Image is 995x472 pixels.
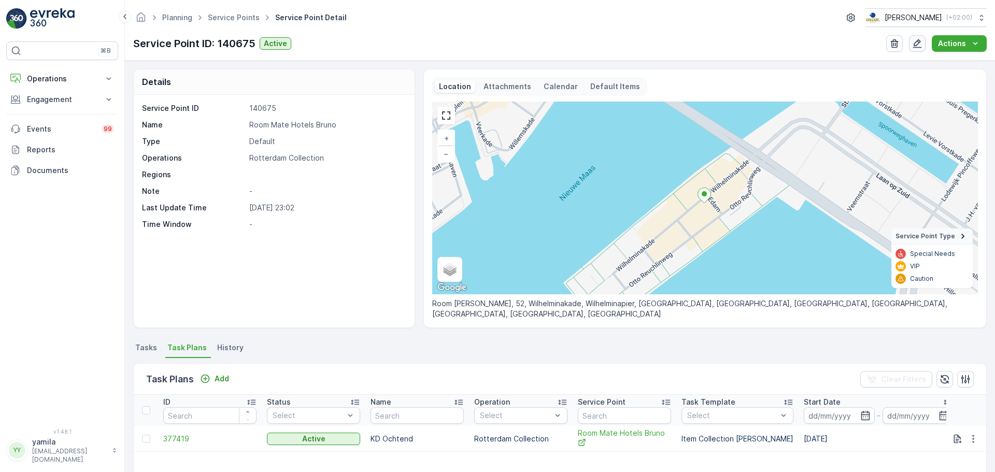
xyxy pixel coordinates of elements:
[435,281,469,294] img: Google
[6,139,118,160] a: Reports
[438,146,454,162] a: Zoom Out
[435,281,469,294] a: Open this area in Google Maps (opens a new window)
[881,374,926,384] p: Clear Filters
[302,434,325,444] p: Active
[27,145,114,155] p: Reports
[27,165,114,176] p: Documents
[264,38,287,49] p: Active
[142,186,245,196] p: Note
[6,119,118,139] a: Events99
[891,228,973,245] summary: Service Point Type
[142,120,245,130] p: Name
[578,397,626,407] p: Service Point
[365,426,469,452] td: KD Ochtend
[196,373,233,385] button: Add
[249,203,404,213] p: [DATE] 23:02
[444,149,449,158] span: −
[273,12,349,23] span: Service Point Detail
[687,410,777,421] p: Select
[444,134,449,142] span: +
[142,203,245,213] p: Last Update Time
[865,8,987,27] button: [PERSON_NAME](+02:00)
[133,36,255,51] p: Service Point ID: 140675
[6,68,118,89] button: Operations
[371,397,391,407] p: Name
[104,125,112,133] p: 99
[249,219,404,230] p: -
[163,434,257,444] a: 377419
[910,250,955,258] p: Special Needs
[27,124,95,134] p: Events
[676,426,799,452] td: Item Collection [PERSON_NAME]
[438,258,461,281] a: Layers
[9,442,25,459] div: YY
[6,89,118,110] button: Engagement
[439,81,471,92] p: Location
[215,374,229,384] p: Add
[208,13,260,22] a: Service Points
[135,16,147,24] a: Homepage
[6,8,27,29] img: logo
[163,397,170,407] p: ID
[590,81,640,92] p: Default Items
[480,410,551,421] p: Select
[249,186,404,196] p: -
[163,407,257,424] input: Search
[469,426,573,452] td: Rotterdam Collection
[946,13,972,22] p: ( +02:00 )
[438,131,454,146] a: Zoom In
[32,447,107,464] p: [EMAIL_ADDRESS][DOMAIN_NAME]
[146,372,194,387] p: Task Plans
[544,81,578,92] p: Calendar
[249,120,404,130] p: Room Mate Hotels Bruno
[6,160,118,181] a: Documents
[885,12,942,23] p: [PERSON_NAME]
[162,13,192,22] a: Planning
[30,8,75,29] img: logo_light-DOdMpM7g.png
[217,342,244,353] span: History
[142,76,171,88] p: Details
[101,47,111,55] p: ⌘B
[167,342,207,353] span: Task Plans
[474,397,510,407] p: Operation
[6,437,118,464] button: YYyamila[EMAIL_ADDRESS][DOMAIN_NAME]
[260,37,291,50] button: Active
[895,232,955,240] span: Service Point Type
[267,433,360,445] button: Active
[249,153,404,163] p: Rotterdam Collection
[865,12,880,23] img: basis-logo_rgb2x.png
[142,103,245,113] p: Service Point ID
[681,397,735,407] p: Task Template
[932,35,987,52] button: Actions
[438,108,454,123] a: View Fullscreen
[142,219,245,230] p: Time Window
[142,136,245,147] p: Type
[804,397,841,407] p: Start Date
[249,136,404,147] p: Default
[142,153,245,163] p: Operations
[938,38,966,49] p: Actions
[6,428,118,435] span: v 1.48.1
[267,397,291,407] p: Status
[860,371,932,388] button: Clear Filters
[883,407,954,424] input: dd/mm/yyyy
[804,407,875,424] input: dd/mm/yyyy
[578,428,671,449] a: Room Mate Hotels Bruno
[371,407,464,424] input: Search
[432,298,978,319] p: Room [PERSON_NAME], 52, Wilhelminakade, Wilhelminapier, [GEOGRAPHIC_DATA], [GEOGRAPHIC_DATA], [GE...
[32,437,107,447] p: yamila
[135,342,157,353] span: Tasks
[142,435,150,443] div: Toggle Row Selected
[249,103,404,113] p: 140675
[910,262,920,270] p: VIP
[910,275,933,283] p: Caution
[27,94,97,105] p: Engagement
[799,426,958,452] td: [DATE]
[578,407,671,424] input: Search
[484,81,531,92] p: Attachments
[142,169,245,180] p: Regions
[27,74,97,84] p: Operations
[273,410,344,421] p: Select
